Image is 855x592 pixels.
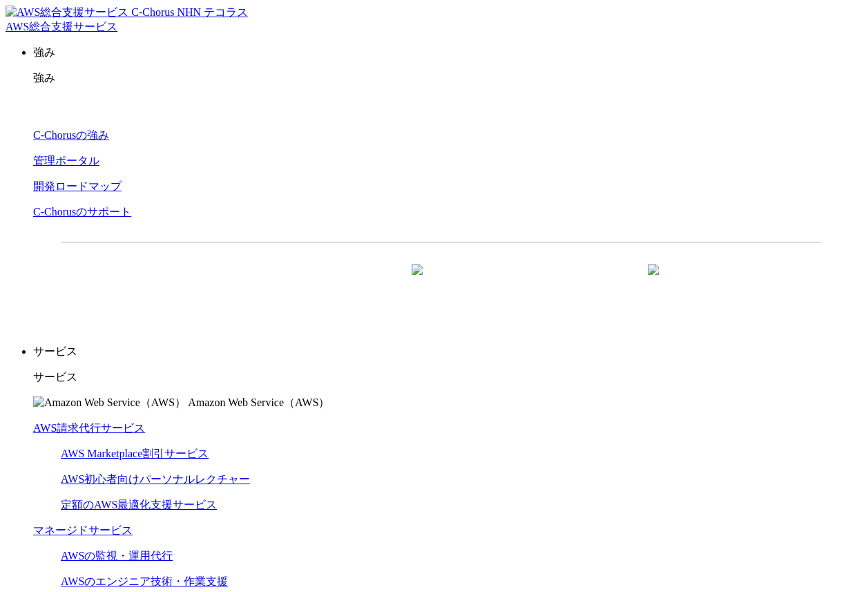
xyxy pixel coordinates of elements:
a: マネージドサービス [33,524,133,536]
img: 矢印 [412,264,423,300]
a: AWS Marketplace割引サービス [61,448,209,459]
a: C-Chorusのサポート [33,206,131,218]
a: AWS初心者向けパーソナルレクチャー [61,473,250,485]
p: 強み [33,71,849,86]
a: AWSの監視・運用代行 [61,550,173,562]
a: AWS総合支援サービス C-Chorus NHN テコラスAWS総合支援サービス [6,6,248,32]
a: AWS請求代行サービス [33,422,145,434]
a: まずは相談する [448,265,671,299]
a: 管理ポータル [33,155,99,166]
a: 定額のAWS最適化支援サービス [61,499,217,510]
p: 強み [33,46,849,60]
img: Amazon Web Service（AWS） [33,396,186,410]
img: AWS総合支援サービス C-Chorus [6,6,175,20]
img: 矢印 [648,264,659,300]
a: C-Chorusの強み [33,129,109,141]
a: 開発ロードマップ [33,180,122,192]
span: Amazon Web Service（AWS） [188,397,329,408]
p: サービス [33,370,849,385]
p: サービス [33,345,849,359]
a: AWSのエンジニア技術・作業支援 [61,575,228,587]
a: 資料を請求する [212,265,434,299]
